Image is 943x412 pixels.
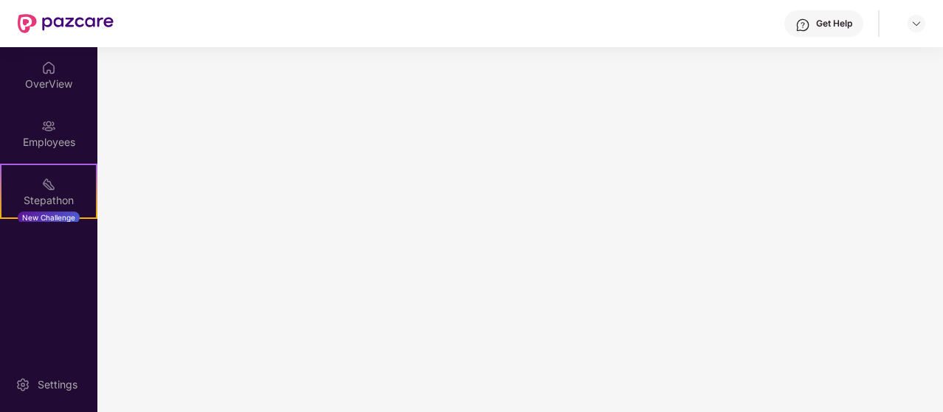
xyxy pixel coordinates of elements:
[1,193,96,208] div: Stepathon
[33,377,82,392] div: Settings
[15,377,30,392] img: svg+xml;base64,PHN2ZyBpZD0iU2V0dGluZy0yMHgyMCIgeG1sbnM9Imh0dHA6Ly93d3cudzMub3JnLzIwMDAvc3ZnIiB3aW...
[41,177,56,192] img: svg+xml;base64,PHN2ZyB4bWxucz0iaHR0cDovL3d3dy53My5vcmcvMjAwMC9zdmciIHdpZHRoPSIyMSIgaGVpZ2h0PSIyMC...
[18,212,80,223] div: New Challenge
[911,18,922,29] img: svg+xml;base64,PHN2ZyBpZD0iRHJvcGRvd24tMzJ4MzIiIHhtbG5zPSJodHRwOi8vd3d3LnczLm9yZy8yMDAwL3N2ZyIgd2...
[795,18,810,32] img: svg+xml;base64,PHN2ZyBpZD0iSGVscC0zMngzMiIgeG1sbnM9Imh0dHA6Ly93d3cudzMub3JnLzIwMDAvc3ZnIiB3aWR0aD...
[41,60,56,75] img: svg+xml;base64,PHN2ZyBpZD0iSG9tZSIgeG1sbnM9Imh0dHA6Ly93d3cudzMub3JnLzIwMDAvc3ZnIiB3aWR0aD0iMjAiIG...
[816,18,852,29] div: Get Help
[18,14,114,33] img: New Pazcare Logo
[41,119,56,133] img: svg+xml;base64,PHN2ZyBpZD0iRW1wbG95ZWVzIiB4bWxucz0iaHR0cDovL3d3dy53My5vcmcvMjAwMC9zdmciIHdpZHRoPS...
